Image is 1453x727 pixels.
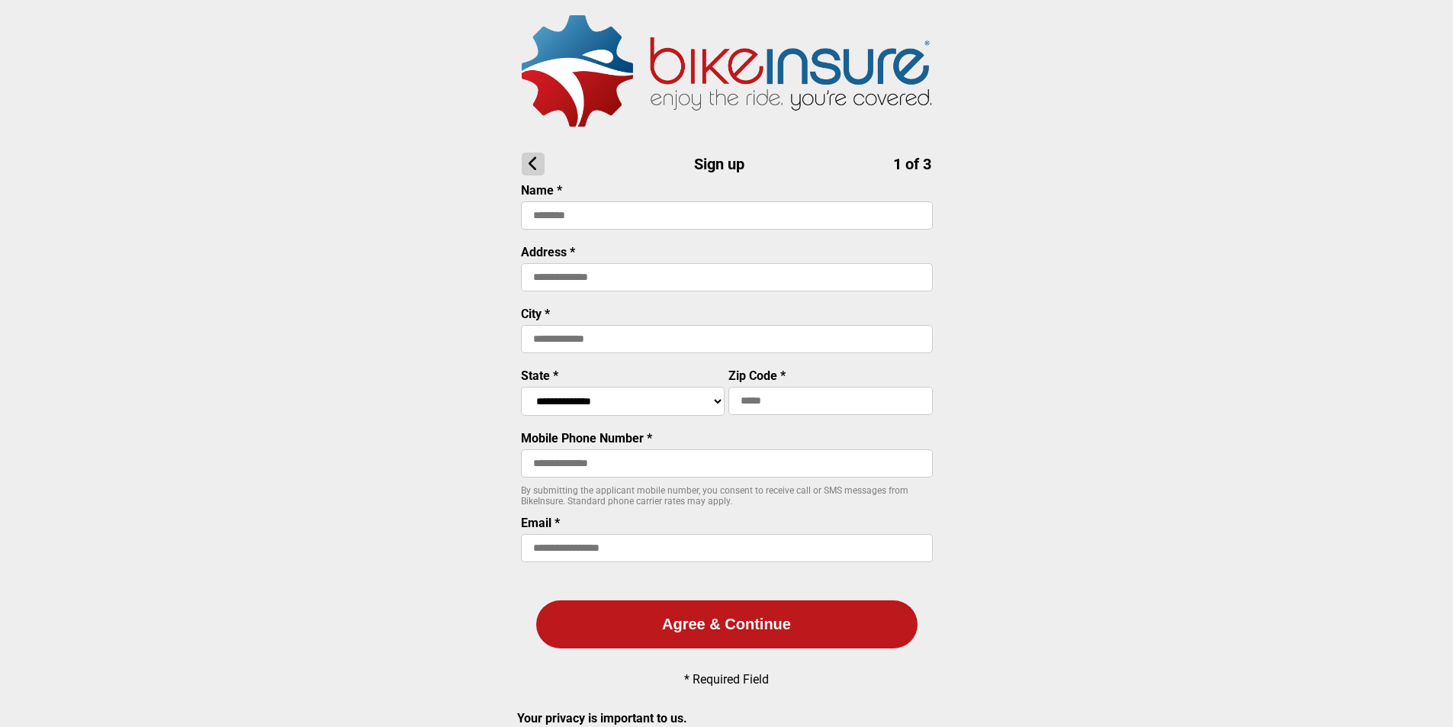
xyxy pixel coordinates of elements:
[521,245,575,259] label: Address *
[536,600,918,648] button: Agree & Continue
[521,431,652,446] label: Mobile Phone Number *
[521,485,933,507] p: By submitting the applicant mobile number, you consent to receive call or SMS messages from BikeI...
[728,368,786,383] label: Zip Code *
[893,155,931,173] span: 1 of 3
[521,368,558,383] label: State *
[521,516,560,530] label: Email *
[522,153,931,175] h1: Sign up
[684,672,769,687] p: * Required Field
[521,183,562,198] label: Name *
[517,711,687,725] strong: Your privacy is important to us.
[521,307,550,321] label: City *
